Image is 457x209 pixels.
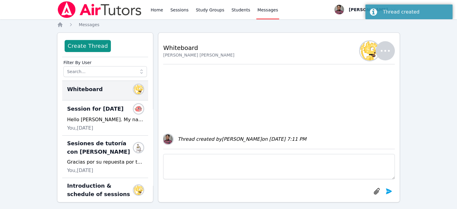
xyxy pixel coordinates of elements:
img: Air Tutors [57,1,142,18]
div: Thread created [383,9,448,15]
h2: Whiteboard [163,44,234,52]
span: You, [DATE] [67,167,93,174]
img: Dan Geler Wittmann [134,185,143,195]
img: Celine Pinell [134,104,143,114]
img: Dan Geler Wittmann [360,41,379,60]
span: Sesiones de tutoría con [PERSON_NAME] [67,139,136,156]
div: Hello [PERSON_NAME]. My name is [PERSON_NAME] and I will be your English tutor. Our first session... [67,116,143,123]
img: Kyra Wittmann [134,143,143,152]
div: [PERSON_NAME] [PERSON_NAME] [163,52,234,58]
nav: Breadcrumb [57,22,400,28]
span: Session for [DATE] [67,105,123,113]
div: Session for [DATE]Celine PinellHello [PERSON_NAME]. My name is [PERSON_NAME] and I will be your E... [62,100,148,136]
img: Dan Geler Wittmann [134,85,143,94]
span: Messages [79,22,99,27]
div: Hello. My name is [PERSON_NAME]. I will be your tutor. We are supposed to have two 45 minutes ses... [67,201,143,208]
div: Sesiones de tutoría con [PERSON_NAME]Kyra WittmannGracias por su repuesta por teléfono. Vamos a r... [62,136,148,178]
span: You, [DATE] [67,124,93,132]
button: Dan Geler Wittmann [364,41,395,60]
img: Jacinta Asale [163,134,173,144]
div: WhiteboardDan Geler Wittmann [62,81,148,100]
span: Messages [257,7,278,13]
input: Search... [63,66,147,77]
div: Thread created by [PERSON_NAME] on [DATE] 7:11 PM [178,136,306,143]
span: Whiteboard [67,85,103,94]
div: Gracias por su repuesta por teléfono. Vamos a reunirnos el martes y jueves a las 5 de la tarde de... [67,158,143,166]
a: Messages [79,22,99,28]
span: Introduction & schedule of sessions [67,182,136,198]
label: Filter By User [63,57,147,66]
button: Create Thread [65,40,111,52]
